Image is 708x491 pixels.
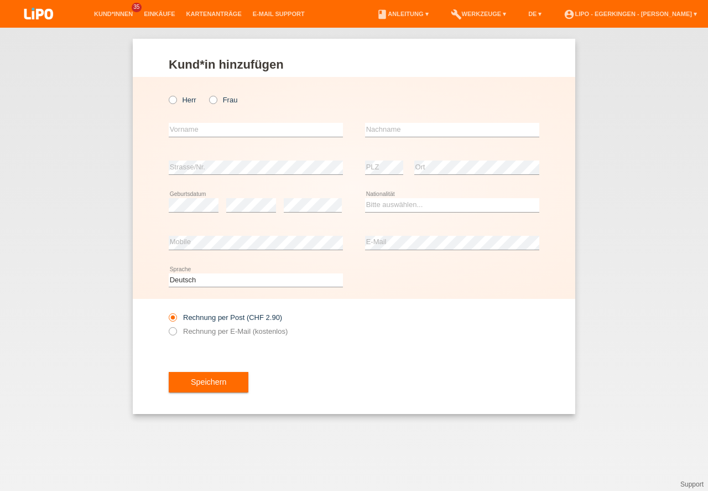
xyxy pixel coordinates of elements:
[169,327,176,341] input: Rechnung per E-Mail (kostenlos)
[191,378,226,386] span: Speichern
[209,96,237,104] label: Frau
[564,9,575,20] i: account_circle
[169,313,282,322] label: Rechnung per Post (CHF 2.90)
[377,9,388,20] i: book
[680,480,704,488] a: Support
[132,3,142,12] span: 35
[169,58,539,71] h1: Kund*in hinzufügen
[451,9,462,20] i: build
[169,96,176,103] input: Herr
[138,11,180,17] a: Einkäufe
[371,11,434,17] a: bookAnleitung ▾
[169,313,176,327] input: Rechnung per Post (CHF 2.90)
[247,11,310,17] a: E-Mail Support
[88,11,138,17] a: Kund*innen
[11,23,66,31] a: LIPO pay
[169,96,196,104] label: Herr
[181,11,247,17] a: Kartenanträge
[523,11,547,17] a: DE ▾
[445,11,512,17] a: buildWerkzeuge ▾
[209,96,216,103] input: Frau
[169,372,248,393] button: Speichern
[169,327,288,335] label: Rechnung per E-Mail (kostenlos)
[558,11,702,17] a: account_circleLIPO - Egerkingen - [PERSON_NAME] ▾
